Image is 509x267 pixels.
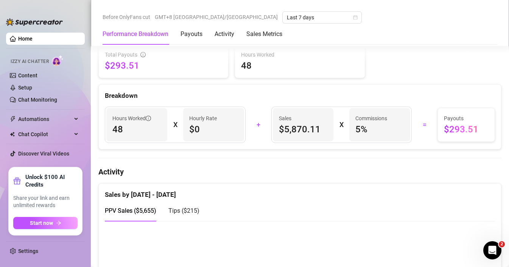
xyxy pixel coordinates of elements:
[6,18,63,26] img: logo-BBDzfeDw.svg
[18,85,32,91] a: Setup
[215,30,234,39] div: Activity
[105,60,222,72] span: $293.51
[241,50,358,59] span: Hours Worked
[416,119,433,131] div: =
[11,58,49,65] span: Izzy AI Chatter
[499,241,505,247] span: 2
[146,116,151,121] span: info-circle
[181,30,202,39] div: Payouts
[18,248,38,254] a: Settings
[56,220,61,226] span: arrow-right
[444,123,489,135] span: $293.51
[112,123,161,135] span: 48
[168,207,199,214] span: Tips ( $215 )
[18,113,72,125] span: Automations
[140,52,146,57] span: info-circle
[353,15,358,20] span: calendar
[103,30,168,39] div: Performance Breakdown
[444,114,489,123] span: Payouts
[18,36,33,42] a: Home
[18,72,37,79] a: Content
[105,207,156,214] span: PPV Sales ( $5,655 )
[250,119,267,131] div: +
[25,173,78,188] strong: Unlock $100 AI Credits
[13,195,78,209] span: Share your link and earn unlimited rewards
[279,114,328,123] span: Sales
[287,12,357,23] span: Last 7 days
[30,220,53,226] span: Start now
[10,116,16,122] span: thunderbolt
[18,97,57,103] a: Chat Monitoring
[13,217,78,229] button: Start nowarrow-right
[13,177,21,185] span: gift
[103,11,150,23] span: Before OnlyFans cut
[483,241,501,259] iframe: Intercom live chat
[18,151,69,157] a: Discover Viral Videos
[241,60,358,72] span: 48
[355,114,387,123] article: Commissions
[339,119,343,131] div: X
[173,119,177,131] div: X
[189,114,217,123] article: Hourly Rate
[105,50,137,59] span: Total Payouts
[189,123,238,135] span: $0
[105,184,495,200] div: Sales by [DATE] - [DATE]
[246,30,282,39] div: Sales Metrics
[355,123,404,135] span: 5 %
[279,123,328,135] span: $5,870.11
[105,91,495,101] div: Breakdown
[98,166,501,177] h4: Activity
[18,128,72,140] span: Chat Copilot
[52,55,64,66] img: AI Chatter
[10,132,15,137] img: Chat Copilot
[155,11,278,23] span: GMT+8 [GEOGRAPHIC_DATA]/[GEOGRAPHIC_DATA]
[112,114,151,123] span: Hours Worked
